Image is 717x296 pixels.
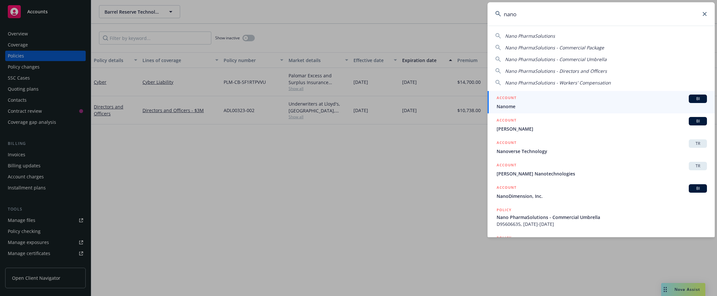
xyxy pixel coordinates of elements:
[488,2,715,26] input: Search...
[497,221,707,227] span: D95606635, [DATE]-[DATE]
[497,139,516,147] h5: ACCOUNT
[505,68,607,74] span: Nano PharmaSolutions - Directors and Officers
[488,231,715,259] a: POLICY
[497,184,516,192] h5: ACCOUNT
[497,95,516,102] h5: ACCOUNT
[691,96,704,102] span: BI
[505,33,555,39] span: Nano PharmaSolutions
[691,118,704,124] span: BI
[505,80,611,86] span: Nano PharmaSolutions - Workers' Compensation
[497,193,707,199] span: NanoDimension, Inc.
[488,158,715,181] a: ACCOUNTTR[PERSON_NAME] Nanotechnologies
[497,125,707,132] span: [PERSON_NAME]
[497,148,707,155] span: Nanoverse Technology
[691,186,704,191] span: BI
[497,117,516,125] h5: ACCOUNT
[691,163,704,169] span: TR
[488,113,715,136] a: ACCOUNTBI[PERSON_NAME]
[488,91,715,113] a: ACCOUNTBINanome
[488,181,715,203] a: ACCOUNTBINanoDimension, Inc.
[497,170,707,177] span: [PERSON_NAME] Nanotechnologies
[691,141,704,147] span: TR
[497,162,516,170] h5: ACCOUNT
[488,136,715,158] a: ACCOUNTTRNanoverse Technology
[505,45,604,51] span: Nano PharmaSolutions - Commercial Package
[505,56,607,62] span: Nano PharmaSolutions - Commercial Umbrella
[497,103,707,110] span: Nanome
[497,207,512,213] h5: POLICY
[497,214,707,221] span: Nano PharmaSolutions - Commercial Umbrella
[497,235,512,241] h5: POLICY
[488,203,715,231] a: POLICYNano PharmaSolutions - Commercial UmbrellaD95606635, [DATE]-[DATE]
